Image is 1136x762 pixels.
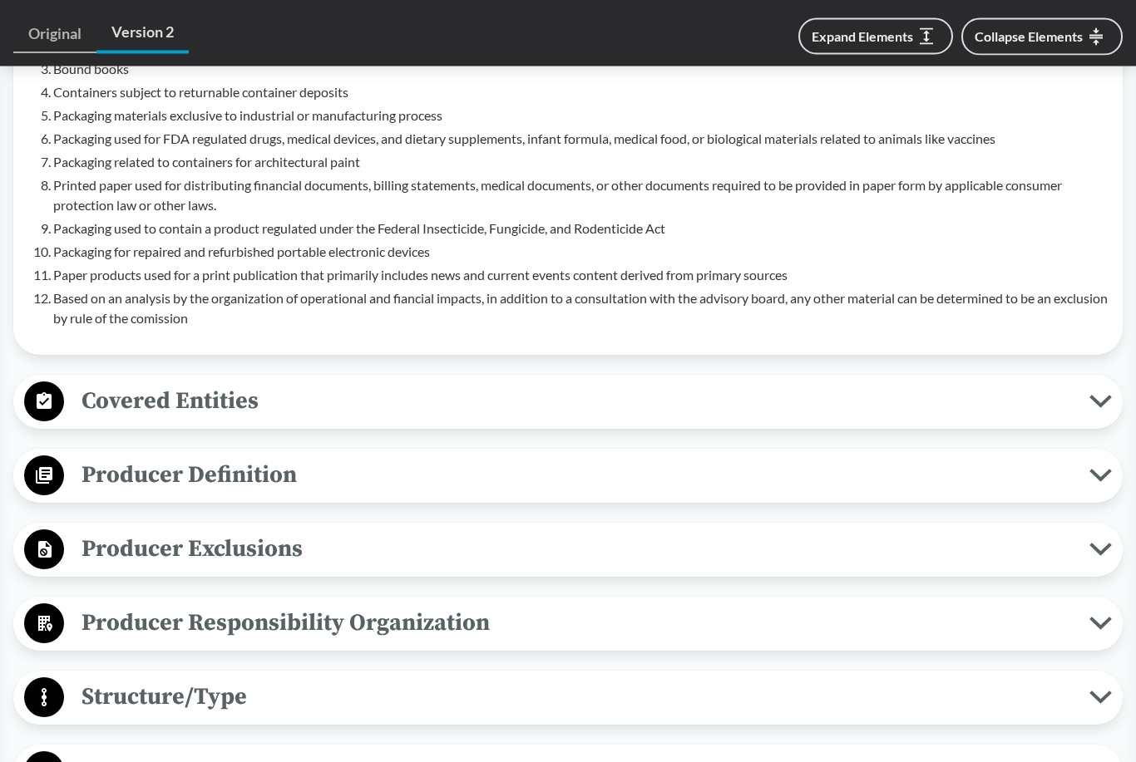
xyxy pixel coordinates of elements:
button: Collapse Elements [961,18,1123,56]
button: Producer Exclusions [19,529,1117,572]
li: Packaging for repaired and refurbished portable electronic devices [53,243,1109,263]
li: Packaging used to contain a product regulated under the Federal Insecticide, Fungicide, and Roden... [53,219,1109,239]
li: Based on an analysis by the organization of operational and fiancial impacts, in addition to a co... [53,289,1109,329]
li: Packaging materials exclusive to industrial or manufacturing process [53,106,1109,126]
a: Original [13,15,96,53]
button: Covered Entities [19,381,1117,424]
span: Producer Responsibility Organization [64,605,1089,642]
span: Structure/Type [64,679,1089,716]
span: Producer Definition [64,457,1089,494]
a: Version 2 [96,13,189,54]
li: Paper products used for a print publication that primarily includes news and current events conte... [53,266,1109,286]
li: Containers subject to returnable container deposits [53,83,1109,103]
span: Covered Entities [64,383,1089,420]
button: Expand Elements [798,18,953,55]
button: Producer Definition [19,455,1117,498]
span: Producer Exclusions [64,531,1089,568]
li: Bound books [53,60,1109,80]
li: Packaging related to containers for architectural paint [53,153,1109,173]
button: Producer Responsibility Organization [19,603,1117,646]
button: Structure/Type [19,677,1117,720]
li: Printed paper used for distributing financial documents, billing statements, medical documents, o... [53,176,1109,216]
li: Packaging used for FDA regulated drugs, medical devices, and dietary supplements, infant formula,... [53,130,1109,150]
